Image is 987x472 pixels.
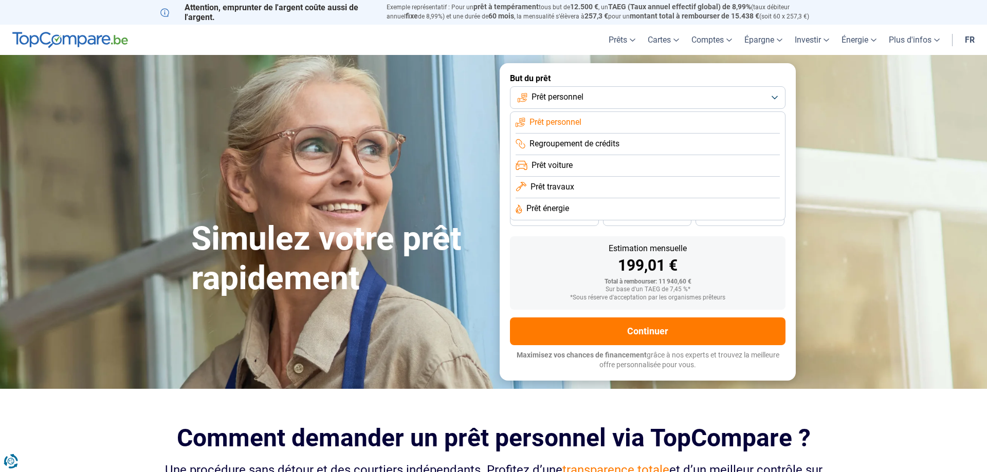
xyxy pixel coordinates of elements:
a: Investir [789,25,835,55]
span: Regroupement de crédits [529,138,619,149]
a: Épargne [738,25,789,55]
span: 12.500 € [570,3,598,11]
span: Prêt personnel [529,117,581,128]
span: 257,3 € [584,12,608,20]
span: TAEG (Taux annuel effectif global) de 8,99% [608,3,751,11]
div: 199,01 € [518,258,777,273]
div: Total à rembourser: 11 940,60 € [518,278,777,286]
a: Comptes [685,25,738,55]
span: 24 mois [729,215,752,221]
div: Estimation mensuelle [518,244,777,253]
span: 30 mois [636,215,659,221]
a: Plus d'infos [883,25,946,55]
span: prêt à tempérament [473,3,539,11]
a: Cartes [642,25,685,55]
button: Continuer [510,317,785,345]
span: 60 mois [488,12,514,20]
div: *Sous réserve d'acceptation par les organismes prêteurs [518,294,777,301]
img: TopCompare [12,32,128,48]
a: Énergie [835,25,883,55]
div: Sur base d'un TAEG de 7,45 %* [518,286,777,293]
span: Prêt personnel [532,91,583,103]
h2: Comment demander un prêt personnel via TopCompare ? [160,424,827,452]
p: grâce à nos experts et trouvez la meilleure offre personnalisée pour vous. [510,350,785,370]
span: Prêt voiture [532,160,573,171]
span: Prêt énergie [526,203,569,214]
button: Prêt personnel [510,86,785,109]
span: montant total à rembourser de 15.438 € [630,12,759,20]
span: Maximisez vos chances de financement [517,351,647,359]
span: 36 mois [543,215,565,221]
a: Prêts [602,25,642,55]
p: Attention, emprunter de l'argent coûte aussi de l'argent. [160,3,374,22]
span: Prêt travaux [531,181,574,193]
span: fixe [406,12,418,20]
label: But du prêt [510,73,785,83]
p: Exemple représentatif : Pour un tous but de , un (taux débiteur annuel de 8,99%) et une durée de ... [387,3,827,21]
a: fr [959,25,981,55]
h1: Simulez votre prêt rapidement [191,219,487,298]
